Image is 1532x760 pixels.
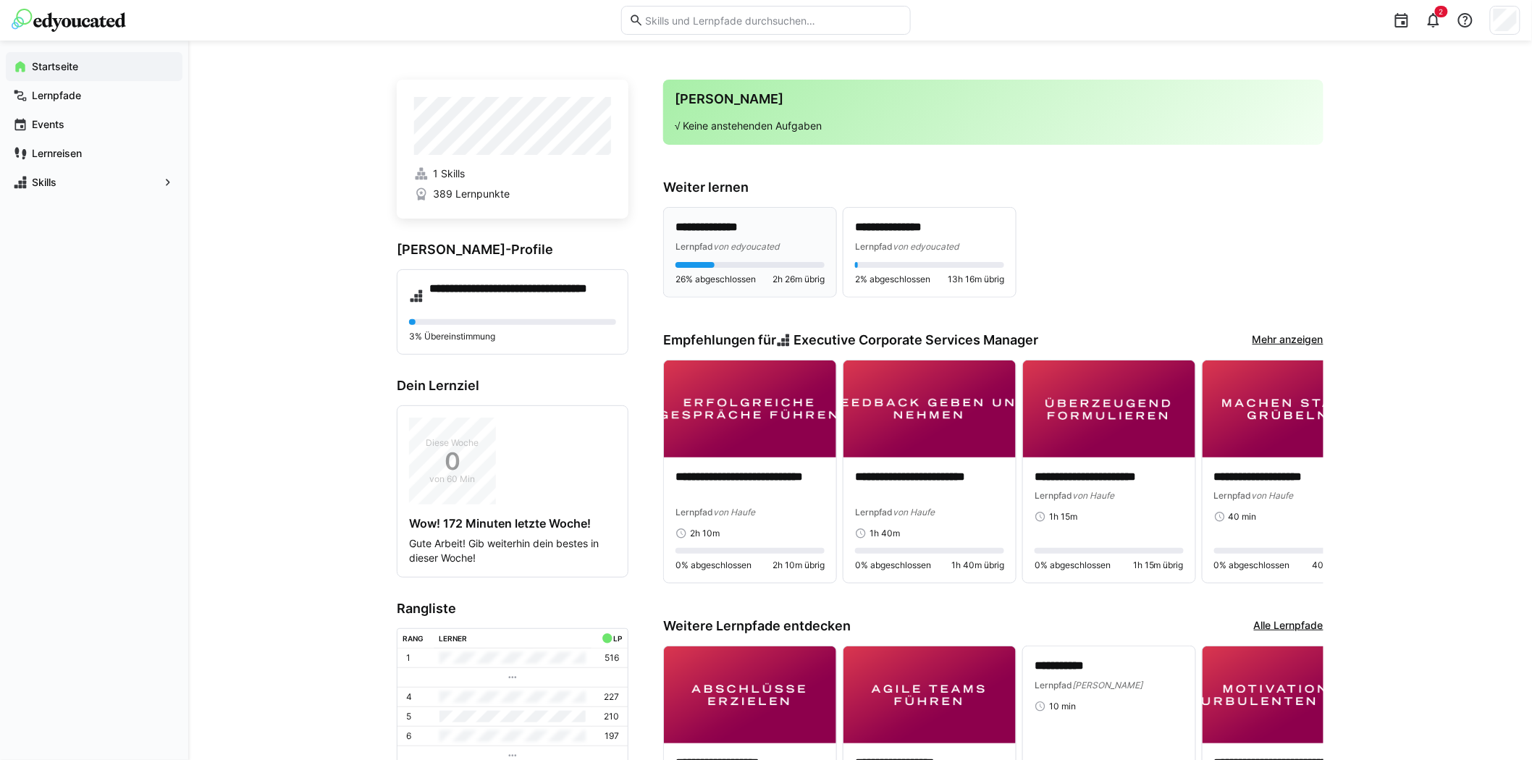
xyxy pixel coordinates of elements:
[843,360,1016,457] img: image
[1023,360,1195,457] img: image
[605,730,619,742] p: 197
[604,691,619,703] p: 227
[1252,490,1294,501] span: von Haufe
[773,274,825,285] span: 2h 26m übrig
[855,560,931,571] span: 0% abgeschlossen
[675,241,713,252] span: Lernpfad
[409,516,616,531] h4: Wow! 172 Minuten letzte Woche!
[414,166,611,181] a: 1 Skills
[433,187,510,201] span: 389 Lernpunkte
[855,507,893,518] span: Lernpfad
[1229,511,1257,523] span: 40 min
[713,507,755,518] span: von Haufe
[663,180,1323,195] h3: Weiter lernen
[403,634,424,643] div: Rang
[855,274,930,285] span: 2% abgeschlossen
[1203,646,1375,743] img: image
[644,14,903,27] input: Skills und Lernpfade durchsuchen…
[409,331,616,342] p: 3% Übereinstimmung
[690,528,720,539] span: 2h 10m
[893,241,959,252] span: von edyoucated
[1203,360,1375,457] img: image
[951,560,1004,571] span: 1h 40m übrig
[1214,490,1252,501] span: Lernpfad
[613,634,622,643] div: LP
[409,536,616,565] p: Gute Arbeit! Gib weiterhin dein bestes in dieser Woche!
[675,560,752,571] span: 0% abgeschlossen
[604,711,619,722] p: 210
[664,646,836,743] img: image
[433,166,465,181] span: 1 Skills
[1035,560,1111,571] span: 0% abgeschlossen
[1072,490,1114,501] span: von Haufe
[1313,560,1363,571] span: 40 min übrig
[1072,680,1142,691] span: [PERSON_NAME]
[439,634,468,643] div: Lerner
[406,691,412,703] p: 4
[664,360,836,457] img: image
[675,91,1312,107] h3: [PERSON_NAME]
[1049,701,1076,712] span: 10 min
[397,242,628,258] h3: [PERSON_NAME]-Profile
[1214,560,1290,571] span: 0% abgeschlossen
[675,119,1312,133] p: √ Keine anstehenden Aufgaben
[663,332,1038,348] h3: Empfehlungen für
[675,507,713,518] span: Lernpfad
[794,332,1038,348] span: Executive Corporate Services Manager
[663,618,851,634] h3: Weitere Lernpfade entdecken
[1254,618,1323,634] a: Alle Lernpfade
[605,652,619,664] p: 516
[843,646,1016,743] img: image
[406,730,411,742] p: 6
[855,241,893,252] span: Lernpfad
[713,241,779,252] span: von edyoucated
[397,378,628,394] h3: Dein Lernziel
[1035,490,1072,501] span: Lernpfad
[1253,332,1323,348] a: Mehr anzeigen
[893,507,935,518] span: von Haufe
[1049,511,1077,523] span: 1h 15m
[406,652,411,664] p: 1
[406,711,411,722] p: 5
[1133,560,1184,571] span: 1h 15m übrig
[397,601,628,617] h3: Rangliste
[870,528,900,539] span: 1h 40m
[1439,7,1444,16] span: 2
[773,560,825,571] span: 2h 10m übrig
[1035,680,1072,691] span: Lernpfad
[675,274,756,285] span: 26% abgeschlossen
[948,274,1004,285] span: 13h 16m übrig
